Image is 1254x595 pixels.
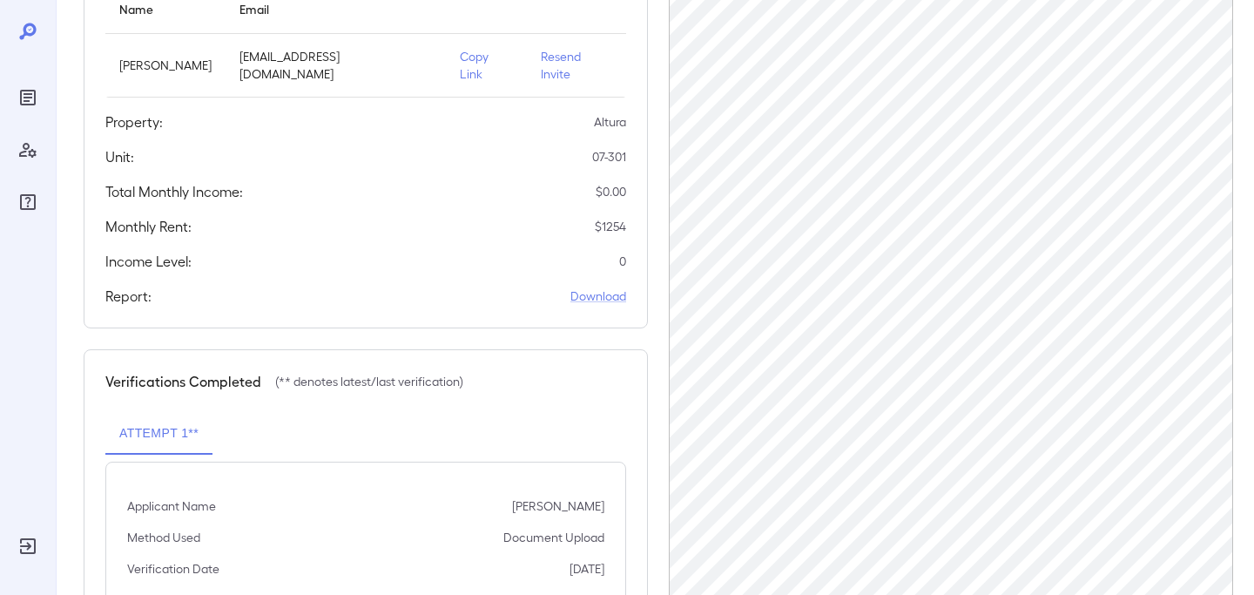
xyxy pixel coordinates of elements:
p: Document Upload [503,529,604,546]
p: (** denotes latest/last verification) [275,373,463,390]
button: Attempt 1** [105,413,212,455]
p: Copy Link [460,48,513,83]
h5: Unit: [105,146,134,167]
h5: Income Level: [105,251,192,272]
p: Verification Date [127,560,219,578]
div: FAQ [14,188,42,216]
h5: Verifications Completed [105,371,261,392]
div: Log Out [14,532,42,560]
p: [PERSON_NAME] [119,57,212,74]
p: Resend Invite [541,48,612,83]
div: Reports [14,84,42,112]
p: 07-301 [592,148,626,166]
p: Applicant Name [127,497,216,515]
h5: Total Monthly Income: [105,181,243,202]
a: Download [570,287,626,305]
p: $ 0.00 [596,183,626,200]
p: Altura [594,113,626,131]
p: Method Used [127,529,200,546]
p: [PERSON_NAME] [512,497,604,515]
p: [EMAIL_ADDRESS][DOMAIN_NAME] [239,48,432,83]
p: [DATE] [570,560,604,578]
h5: Report: [105,286,152,307]
div: Manage Users [14,136,42,164]
p: $ 1254 [595,218,626,235]
p: 0 [619,253,626,270]
h5: Monthly Rent: [105,216,192,237]
h5: Property: [105,112,163,132]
